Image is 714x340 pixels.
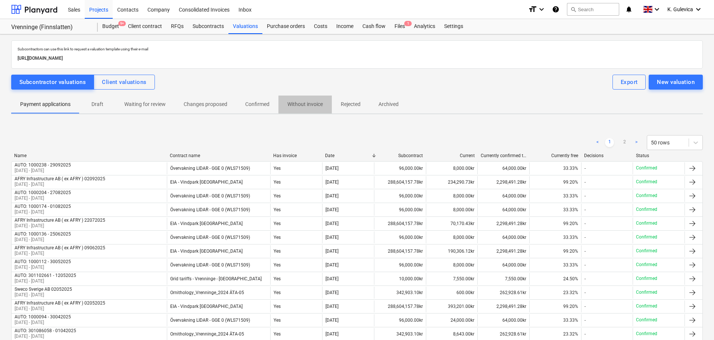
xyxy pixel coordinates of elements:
div: AUTO: 1000136 - 25062025 [15,231,71,237]
div: AUTO: 1000204 - 27082025 [15,190,71,195]
div: 64,000.00kr [477,204,529,216]
p: Confirmed [636,248,657,254]
div: 262,928.61kr [477,328,529,340]
p: [DATE] - [DATE] [15,292,72,298]
i: keyboard_arrow_down [652,5,661,14]
div: Yes [270,273,322,285]
div: EIA - Vindpark [GEOGRAPHIC_DATA] [170,304,243,309]
div: Status [636,153,682,158]
div: - [584,180,586,185]
div: EIA - Vindpark [GEOGRAPHIC_DATA] [170,249,243,254]
div: Ornithology_Vrenninge_2024 ÄTA-05 [170,331,244,337]
div: Yes [270,259,322,271]
div: Subcontracts [188,19,228,34]
div: Yes [270,300,322,312]
div: 96,000.00kr [374,231,426,243]
a: Cash flow [358,19,390,34]
div: - [584,290,586,295]
div: - [584,331,586,337]
p: Confirmed [636,289,657,296]
div: Current [429,153,475,158]
div: 393,201.00kr [426,300,478,312]
div: 288,604,157.78kr [374,176,426,188]
div: 7,550.00kr [426,273,478,285]
div: [DATE] [325,331,339,337]
a: Budget9+ [98,19,124,34]
div: Vrenninge (Finnslatten) [11,24,89,31]
p: Without invoice [287,100,323,108]
div: 64,000.00kr [477,162,529,174]
span: 99.20% [563,180,578,185]
div: 96,000.00kr [374,190,426,202]
span: K. Gulevica [667,6,693,12]
div: [DATE] [325,262,339,268]
div: 288,604,157.78kr [374,245,426,257]
div: Övervakning LIDAR - GGE 0 (WLS71509) [170,166,250,171]
div: 70,170.43kr [426,218,478,230]
span: 33.33% [563,207,578,212]
div: 342,903.10kr [374,287,426,299]
div: [DATE] [325,318,339,323]
div: - [584,166,586,171]
div: [DATE] [325,207,339,212]
span: search [570,6,576,12]
p: Confirmed [636,179,657,185]
i: keyboard_arrow_down [537,5,546,14]
div: Yes [270,162,322,174]
span: 99.20% [563,249,578,254]
div: [DATE] [325,304,339,309]
div: Valuations [228,19,262,34]
span: 99.20% [563,221,578,226]
button: Client valuations [94,75,155,90]
div: 96,000.00kr [374,259,426,271]
div: 8,000.00kr [426,231,478,243]
div: 288,604,157.78kr [374,218,426,230]
div: - [584,262,586,268]
div: 8,000.00kr [426,190,478,202]
div: Grid tariffs - Vrenninge - [GEOGRAPHIC_DATA] [170,276,262,281]
div: New valuation [657,77,695,87]
div: 8,000.00kr [426,259,478,271]
div: AUTO: 301102661 - 12052025 [15,273,76,278]
div: AFRY Infrastructure AB ( ex AFRY ) 02052025 [15,300,105,306]
div: Yes [270,176,322,188]
p: Rejected [341,100,361,108]
button: Search [567,3,619,16]
div: 64,000.00kr [477,231,529,243]
div: Costs [309,19,332,34]
div: [DATE] [325,193,339,199]
div: Decisions [584,153,630,158]
div: - [584,235,586,240]
div: AFRY Infrastructure AB ( ex AFRY ) 22072025 [15,218,105,223]
div: AUTO: 1000112 - 30052025 [15,259,71,264]
div: 8,643.00kr [426,328,478,340]
iframe: Chat Widget [677,304,714,340]
div: 2,298,491.28kr [477,245,529,257]
button: Subcontractor valuations [11,75,94,90]
div: 24,000.00kr [426,314,478,326]
p: Confirmed [636,220,657,227]
div: [DATE] [325,180,339,185]
div: AFRY Infrastructure AB ( ex AFRY ) 02092025 [15,176,105,181]
div: EIA - Vindpark [GEOGRAPHIC_DATA] [170,221,243,226]
div: Yes [270,245,322,257]
div: 2,298,491.28kr [477,218,529,230]
a: Files1 [390,19,409,34]
div: - [584,221,586,226]
a: Income [332,19,358,34]
div: Subcontractor valuations [19,77,86,87]
span: 9+ [118,21,126,26]
div: 8,000.00kr [426,204,478,216]
span: 24.50% [563,276,578,281]
div: Date [325,153,371,158]
p: [DATE] - [DATE] [15,223,105,229]
div: 64,000.00kr [477,259,529,271]
div: RFQs [166,19,188,34]
div: 96,000.00kr [374,162,426,174]
div: Settings [440,19,468,34]
div: Has invoice [273,153,319,158]
div: Yes [270,204,322,216]
div: [DATE] [325,221,339,226]
div: Purchase orders [262,19,309,34]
